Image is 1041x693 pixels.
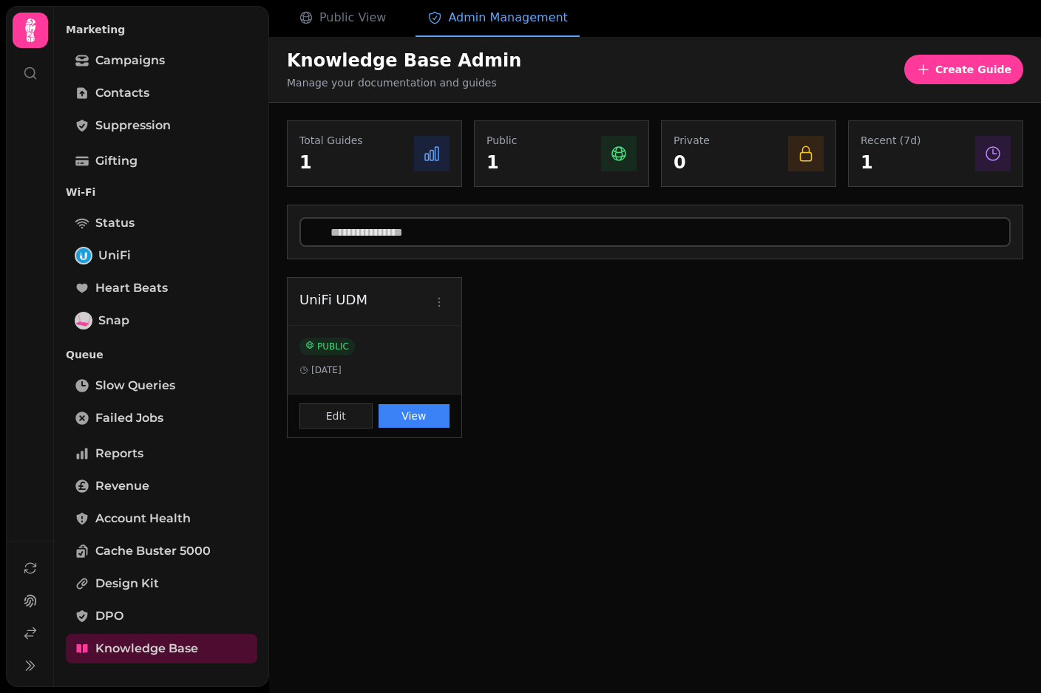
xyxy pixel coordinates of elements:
span: Account Health [95,510,191,528]
span: Knowledge Base [95,640,198,658]
a: Knowledge Base [66,634,257,663]
a: Contacts [66,78,257,108]
a: DPO [66,601,257,631]
span: UniFi [98,247,131,264]
span: Revenue [95,477,149,495]
span: Snap [98,312,129,330]
span: Campaigns [95,52,165,69]
span: Slow Queries [95,377,175,395]
span: Public View [319,9,386,27]
span: [DATE] [311,364,342,376]
a: SnapSnap [66,306,257,335]
a: Status [66,208,257,238]
span: Design Kit [95,575,159,593]
a: Cache Buster 5000 [66,536,257,566]
span: Gifting [95,152,138,170]
p: 1 [299,151,363,174]
span: DPO [95,607,123,625]
p: Manage your documentation and guides [287,75,521,90]
h3: UniFi UDM [299,290,429,310]
span: PUBLIC [299,338,355,355]
a: Heart beats [66,273,257,303]
span: Status [95,214,135,232]
a: UniFiUniFi [66,241,257,270]
img: Snap [76,313,91,328]
p: Total Guides [299,133,363,148]
button: View [379,404,450,428]
a: Account Health [66,504,257,533]
p: Marketing [66,16,257,43]
span: Contacts [95,84,149,102]
a: Failed Jobs [66,403,257,433]
a: Design Kit [66,569,257,598]
span: Admin Management [448,9,567,27]
span: Create Guide [935,64,1011,75]
img: UniFi [76,248,91,263]
button: Edit [299,403,373,429]
a: Campaigns [66,46,257,75]
p: Private [674,133,710,148]
p: 1 [861,151,921,174]
p: Queue [66,341,257,368]
span: Suppression [95,117,171,134]
p: 1 [486,151,517,174]
button: Create Guide [904,55,1023,84]
span: Failed Jobs [95,409,163,427]
a: Reports [66,439,257,468]
h1: Knowledge Base Admin [287,49,521,72]
a: Suppression [66,111,257,140]
span: Heart beats [95,279,168,297]
span: Cache Buster 5000 [95,542,211,560]
p: Wi-Fi [66,179,257,205]
a: Revenue [66,471,257,501]
span: Reports [95,445,143,462]
a: Slow Queries [66,371,257,400]
p: Recent (7d) [861,133,921,148]
a: Gifting [66,146,257,176]
p: Public [486,133,517,148]
p: 0 [674,151,710,174]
